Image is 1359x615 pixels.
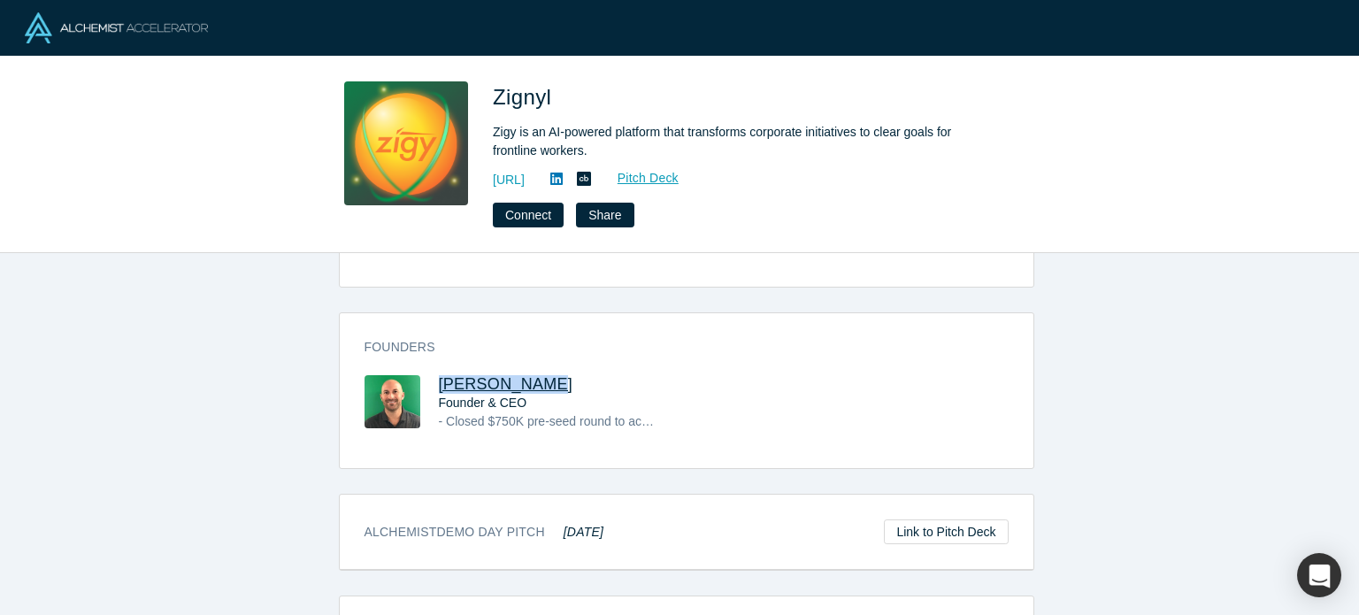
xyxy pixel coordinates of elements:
a: [URL] [493,171,525,189]
button: Share [576,203,633,227]
h3: Founders [365,338,984,357]
img: Matt Forbush's Profile Image [365,375,420,428]
div: Zigy is an AI-powered platform that transforms corporate initiatives to clear goals for frontline... [493,123,988,160]
h3: Alchemist Demo Day Pitch [365,523,604,542]
span: Founder & CEO [439,396,527,410]
a: Link to Pitch Deck [884,519,1008,544]
em: [DATE] [564,525,603,539]
button: Connect [493,203,564,227]
a: [PERSON_NAME] [439,375,573,393]
img: Alchemist Logo [25,12,208,43]
span: Zignyl [493,85,557,109]
a: Pitch Deck [598,168,679,188]
img: Zignyl's Logo [344,81,468,205]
